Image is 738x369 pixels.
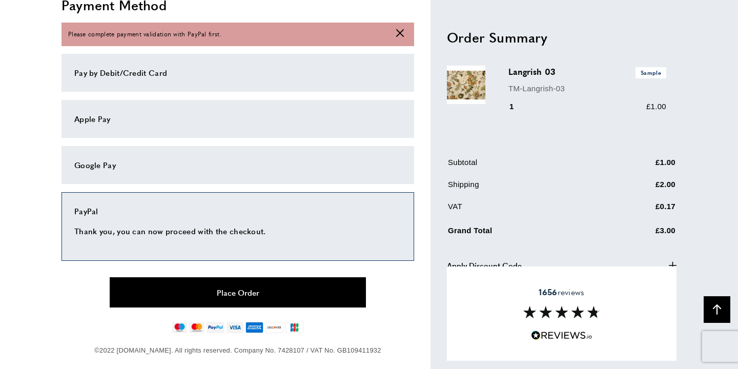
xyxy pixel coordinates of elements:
td: £0.17 [605,200,675,220]
div: Google Pay [74,159,401,171]
div: 1 [508,100,528,113]
img: discover [265,322,283,333]
td: £2.00 [605,178,675,198]
td: Grand Total [448,222,604,244]
img: jcb [285,322,303,333]
img: american-express [245,322,263,333]
span: reviews [539,287,584,297]
span: Please complete payment validation with PayPal first. [68,29,221,39]
strong: 1656 [539,286,557,298]
h2: Order Summary [447,28,676,46]
img: visa [227,322,243,333]
td: Subtotal [448,156,604,176]
span: Sample [635,67,666,78]
img: mastercard [189,322,204,333]
span: £1.00 [646,102,666,111]
span: Apply Discount Code [447,259,522,271]
td: Shipping [448,178,604,198]
span: ©2022 [DOMAIN_NAME]. All rights reserved. Company No. 7428107 / VAT No. GB109411932 [94,346,381,354]
img: Reviews section [523,306,600,318]
img: maestro [172,322,187,333]
div: Apple Pay [74,113,401,125]
img: paypal [207,322,224,333]
td: VAT [448,200,604,220]
img: Langrish 03 [447,66,485,104]
p: Thank you, you can now proceed with the checkout. [74,225,401,237]
td: £3.00 [605,222,675,244]
div: PayPal [74,205,401,217]
div: Pay by Debit/Credit Card [74,67,401,79]
h3: Langrish 03 [508,66,666,78]
button: Place Order [110,277,366,307]
img: Reviews.io 5 stars [531,331,592,340]
td: £1.00 [605,156,675,176]
p: TM-Langrish-03 [508,82,666,94]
